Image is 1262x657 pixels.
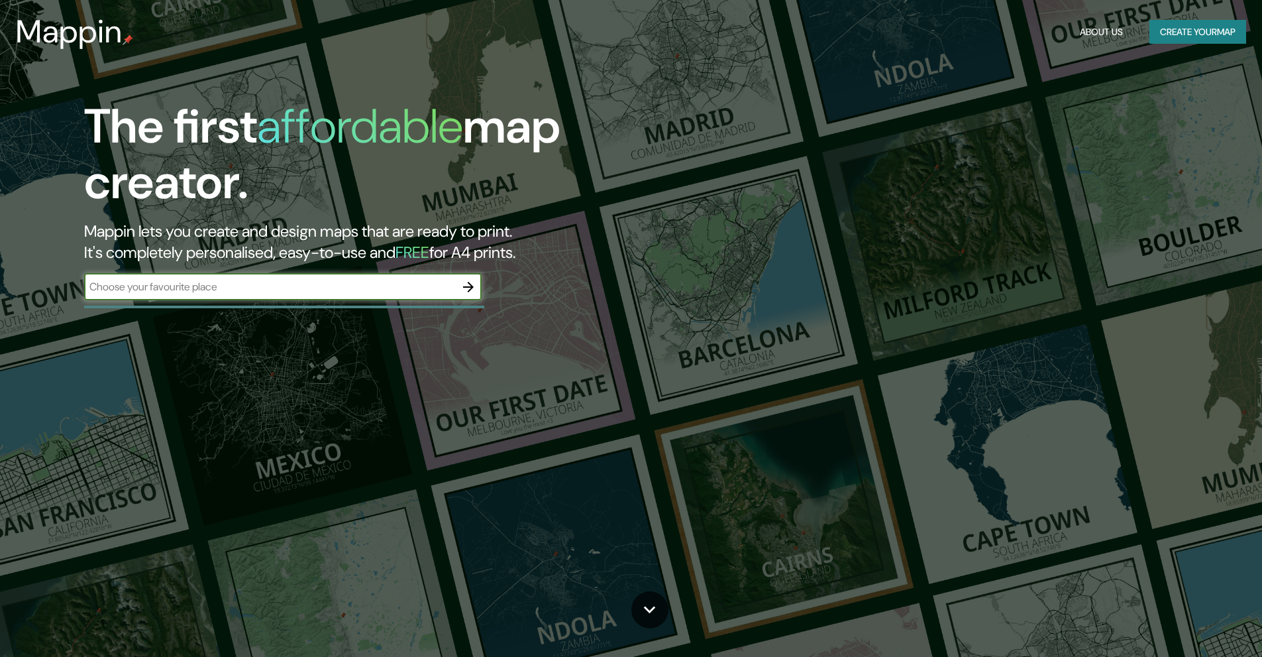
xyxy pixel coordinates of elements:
[1075,20,1128,44] button: About Us
[1149,20,1246,44] button: Create yourmap
[16,13,123,50] h3: Mappin
[257,95,463,157] h1: affordable
[395,242,429,263] h5: FREE
[84,221,715,263] h2: Mappin lets you create and design maps that are ready to print. It's completely personalised, eas...
[84,99,715,221] h1: The first map creator.
[123,34,133,45] img: mappin-pin
[84,279,455,294] input: Choose your favourite place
